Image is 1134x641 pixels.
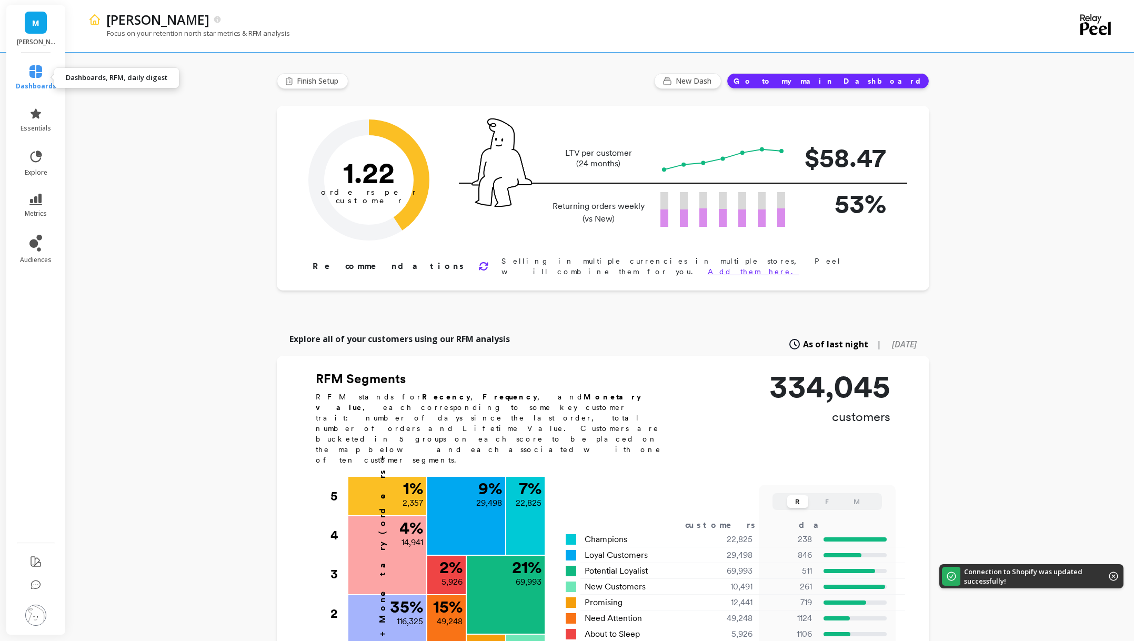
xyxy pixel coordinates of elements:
[549,200,648,225] p: Returning orders weekly (vs New)
[25,605,46,626] img: profile picture
[892,338,917,350] span: [DATE]
[437,615,463,628] p: 49,248
[397,615,423,628] p: 116,325
[690,533,765,546] div: 22,825
[766,628,812,640] p: 1106
[817,495,838,508] button: F
[399,519,423,536] p: 4 %
[877,338,881,350] span: |
[690,596,765,609] div: 12,441
[471,118,532,207] img: pal seatted on line
[277,73,348,89] button: Finish Setup
[766,612,812,625] p: 1124
[766,565,812,577] p: 511
[802,184,886,223] p: 53%
[787,495,808,508] button: R
[330,477,347,516] div: 5
[519,480,541,497] p: 7 %
[549,148,648,169] p: LTV per customer (24 months)
[585,596,623,609] span: Promising
[769,408,890,425] p: customers
[516,497,541,509] p: 22,825
[330,555,347,594] div: 3
[766,549,812,562] p: 846
[690,580,765,593] div: 10,491
[964,567,1093,586] p: Connection to Shopify was updated successfully!
[335,196,402,205] tspan: customer
[321,187,417,197] tspan: orders per
[585,628,640,640] span: About to Sleep
[25,168,47,177] span: explore
[766,533,812,546] p: 238
[676,76,715,86] span: New Dash
[313,260,466,273] p: Recommendations
[433,598,463,615] p: 15 %
[25,209,47,218] span: metrics
[16,82,56,91] span: dashboards
[799,519,842,532] div: days
[403,480,423,497] p: 1 %
[654,73,721,89] button: New Dash
[803,338,868,350] span: As of last night
[769,370,890,402] p: 334,045
[690,565,765,577] div: 69,993
[766,596,812,609] p: 719
[690,628,765,640] div: 5,926
[88,13,101,26] img: header icon
[106,11,209,28] p: maude
[585,612,642,625] span: Need Attention
[330,516,347,555] div: 4
[88,28,290,38] p: Focus on your retention north star metrics & RFM analysis
[32,17,39,29] span: M
[708,267,799,276] a: Add them here.
[516,576,541,588] p: 69,993
[316,392,674,465] p: RFM stands for , , and , each corresponding to some key customer trait: number of days since the ...
[585,580,646,593] span: New Customers
[21,124,51,133] span: essentials
[439,559,463,576] p: 2 %
[441,576,463,588] p: 5,926
[802,138,886,177] p: $58.47
[402,536,423,549] p: 14,941
[343,155,395,190] text: 1.22
[478,480,502,497] p: 9 %
[685,519,770,532] div: customers
[727,73,929,89] button: Go to my main Dashboard
[297,76,342,86] span: Finish Setup
[585,565,648,577] span: Potential Loyalist
[20,256,52,264] span: audiences
[316,370,674,387] h2: RFM Segments
[17,38,55,46] p: maude
[390,598,423,615] p: 35 %
[690,612,765,625] div: 49,248
[330,594,347,633] div: 2
[690,549,765,562] div: 29,498
[585,549,648,562] span: Loyal Customers
[289,333,510,345] p: Explore all of your customers using our RFM analysis
[512,559,541,576] p: 21 %
[403,497,423,509] p: 2,357
[483,393,537,401] b: Frequency
[501,256,896,277] p: Selling in multiple currencies in multiple stores, Peel will combine them for you.
[422,393,470,401] b: Recency
[476,497,502,509] p: 29,498
[846,495,867,508] button: M
[585,533,627,546] span: Champions
[766,580,812,593] p: 261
